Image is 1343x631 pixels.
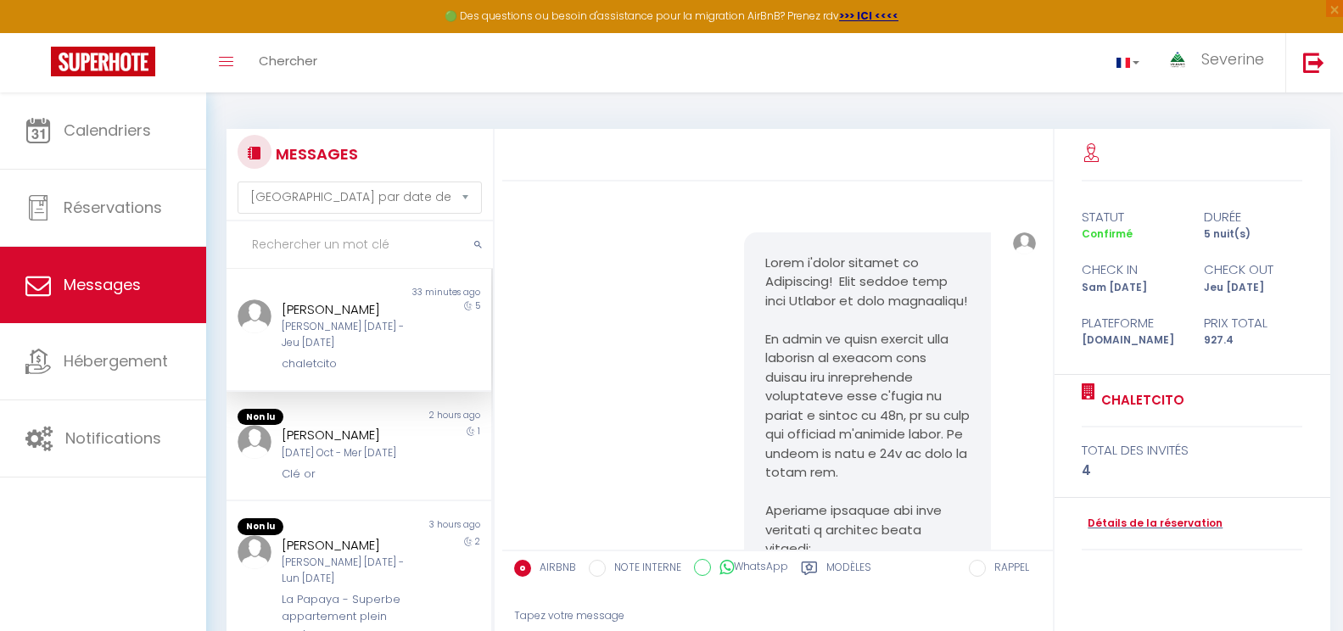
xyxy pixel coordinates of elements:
[1192,332,1313,349] div: 927.4
[1152,33,1285,92] a: ... Severine
[282,355,414,372] div: chaletcito
[1192,226,1313,243] div: 5 nuit(s)
[282,319,414,351] div: [PERSON_NAME] [DATE] - Jeu [DATE]
[227,221,493,269] input: Rechercher un mot clé
[1192,280,1313,296] div: Jeu [DATE]
[282,299,414,320] div: [PERSON_NAME]
[238,299,271,333] img: ...
[1165,48,1190,71] img: ...
[65,427,161,449] span: Notifications
[826,560,871,581] label: Modèles
[1192,313,1313,333] div: Prix total
[478,425,480,438] span: 1
[1071,207,1192,227] div: statut
[238,535,271,569] img: ...
[475,299,480,312] span: 5
[64,120,151,141] span: Calendriers
[359,409,491,426] div: 2 hours ago
[271,135,358,173] h3: MESSAGES
[606,560,681,578] label: NOTE INTERNE
[282,535,414,556] div: [PERSON_NAME]
[64,350,168,371] span: Hébergement
[986,560,1029,578] label: RAPPEL
[531,560,576,578] label: AIRBNB
[282,445,414,461] div: [DATE] Oct - Mer [DATE]
[1071,313,1192,333] div: Plateforme
[1192,260,1313,280] div: check out
[1192,207,1313,227] div: durée
[1095,390,1184,410] a: chaletcito
[359,518,491,535] div: 3 hours ago
[359,286,491,299] div: 33 minutes ago
[839,8,898,23] a: >>> ICI <<<<
[711,559,788,578] label: WhatsApp
[1082,440,1302,461] div: total des invités
[238,425,271,459] img: ...
[259,52,317,70] span: Chercher
[64,197,162,218] span: Réservations
[1071,332,1192,349] div: [DOMAIN_NAME]
[246,33,330,92] a: Chercher
[282,425,414,445] div: [PERSON_NAME]
[1082,461,1302,481] div: 4
[1013,232,1036,255] img: ...
[51,47,155,76] img: Super Booking
[282,466,414,483] div: Clé or
[238,409,283,426] span: Non lu
[1303,52,1324,73] img: logout
[64,274,141,295] span: Messages
[475,535,480,548] span: 2
[1071,260,1192,280] div: check in
[282,555,414,587] div: [PERSON_NAME] [DATE] - Lun [DATE]
[1082,516,1223,532] a: Détails de la réservation
[1082,226,1133,241] span: Confirmé
[1071,280,1192,296] div: Sam [DATE]
[238,518,283,535] span: Non lu
[1201,48,1264,70] span: Severine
